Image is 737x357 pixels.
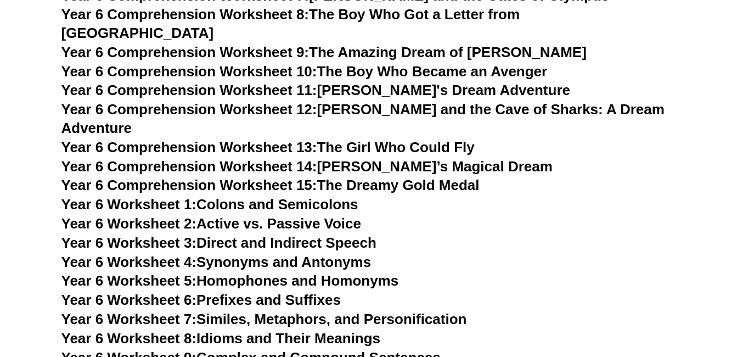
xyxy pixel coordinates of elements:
a: Year 6 Comprehension Worksheet 10:The Boy Who Became an Avenger [61,63,548,80]
span: Year 6 Worksheet 8: [61,330,197,347]
span: Year 6 Comprehension Worksheet 11: [61,82,317,98]
a: Year 6 Comprehension Worksheet 14:[PERSON_NAME]’s Magical Dream [61,158,553,175]
a: Year 6 Worksheet 3:Direct and Indirect Speech [61,235,376,251]
span: Year 6 Worksheet 2: [61,215,197,232]
a: Year 6 Worksheet 2:Active vs. Passive Voice [61,215,361,232]
span: Year 6 Worksheet 1: [61,196,197,213]
a: Year 6 Comprehension Worksheet 11:[PERSON_NAME]'s Dream Adventure [61,82,570,98]
span: Year 6 Comprehension Worksheet 15: [61,177,317,193]
a: Year 6 Worksheet 7:Similes, Metaphors, and Personification [61,311,467,327]
span: Year 6 Comprehension Worksheet 9: [61,44,310,60]
a: Year 6 Worksheet 1:Colons and Semicolons [61,196,358,213]
a: Year 6 Comprehension Worksheet 9:The Amazing Dream of [PERSON_NAME] [61,44,587,60]
a: Year 6 Worksheet 5:Homophones and Homonyms [61,272,399,289]
span: Year 6 Worksheet 5: [61,272,197,289]
span: Year 6 Comprehension Worksheet 14: [61,158,317,175]
span: Year 6 Worksheet 4: [61,254,197,270]
a: Year 6 Worksheet 4:Synonyms and Antonyms [61,254,372,270]
span: Year 6 Comprehension Worksheet 12: [61,101,317,118]
a: Year 6 Comprehension Worksheet 15:The Dreamy Gold Medal [61,177,480,193]
span: Year 6 Worksheet 6: [61,292,197,308]
a: Year 6 Worksheet 8:Idioms and Their Meanings [61,330,380,347]
a: Year 6 Worksheet 6:Prefixes and Suffixes [61,292,341,308]
a: Year 6 Comprehension Worksheet 13:The Girl Who Could Fly [61,139,475,155]
a: Year 6 Comprehension Worksheet 12:[PERSON_NAME] and the Cave of Sharks: A Dream Adventure [61,101,665,136]
span: Year 6 Comprehension Worksheet 8: [61,6,310,23]
span: Year 6 Comprehension Worksheet 13: [61,139,317,155]
span: Year 6 Worksheet 3: [61,235,197,251]
span: Year 6 Comprehension Worksheet 10: [61,63,317,80]
span: Year 6 Worksheet 7: [61,311,197,327]
a: Year 6 Comprehension Worksheet 8:The Boy Who Got a Letter from [GEOGRAPHIC_DATA] [61,6,520,41]
iframe: Chat Widget [554,233,737,357]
